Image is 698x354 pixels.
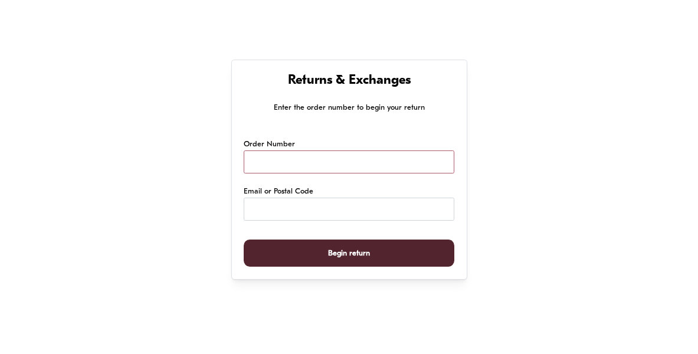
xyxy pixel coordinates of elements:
label: Email or Postal Code [244,186,313,198]
button: Begin return [244,240,454,267]
p: Enter the order number to begin your return [244,101,454,114]
h1: Returns & Exchanges [244,73,454,90]
label: Order Number [244,139,295,150]
span: Begin return [328,240,370,267]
